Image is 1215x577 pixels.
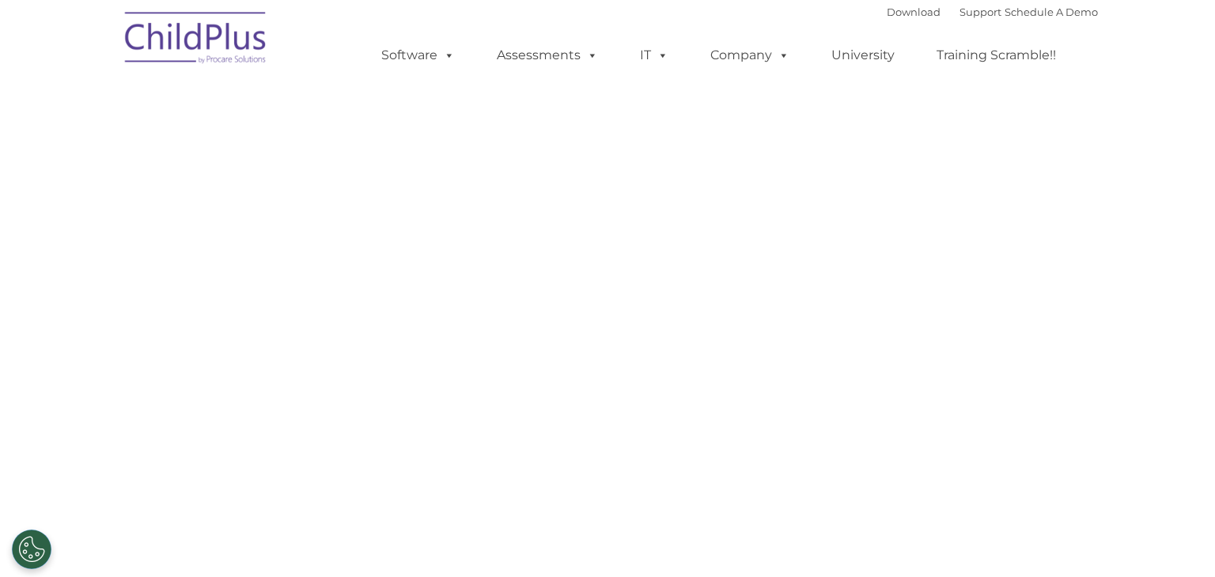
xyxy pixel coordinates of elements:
[816,40,910,71] a: University
[887,6,1098,18] font: |
[1005,6,1098,18] a: Schedule A Demo
[117,1,275,80] img: ChildPlus by Procare Solutions
[887,6,941,18] a: Download
[960,6,1001,18] a: Support
[12,530,51,569] button: Cookies Settings
[624,40,684,71] a: IT
[365,40,471,71] a: Software
[695,40,805,71] a: Company
[481,40,614,71] a: Assessments
[921,40,1072,71] a: Training Scramble!!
